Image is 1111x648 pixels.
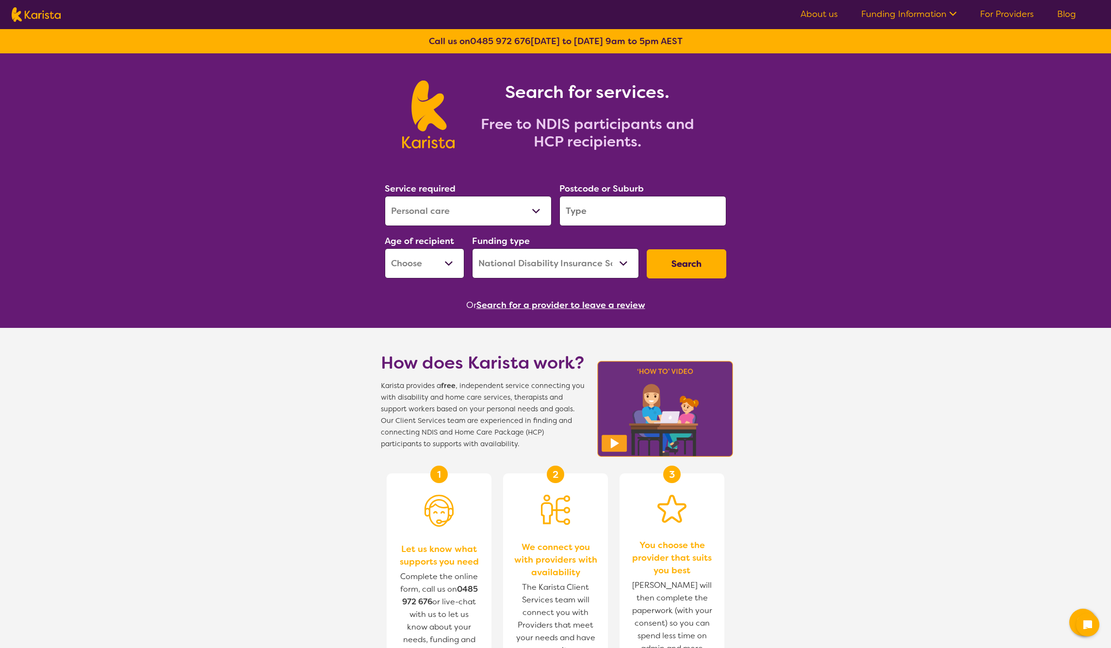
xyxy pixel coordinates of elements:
[466,81,709,104] h1: Search for services.
[12,7,61,22] img: Karista logo
[472,235,530,247] label: Funding type
[425,495,454,527] img: Person with headset icon
[801,8,838,20] a: About us
[647,249,726,278] button: Search
[381,380,585,450] span: Karista provides a , independent service connecting you with disability and home care services, t...
[385,183,456,194] label: Service required
[430,466,448,483] div: 1
[402,81,454,148] img: Karista logo
[1069,609,1096,636] button: Channel Menu
[381,351,585,374] h1: How does Karista work?
[466,115,709,150] h2: Free to NDIS participants and HCP recipients.
[547,466,564,483] div: 2
[559,196,726,226] input: Type
[1057,8,1076,20] a: Blog
[541,495,570,525] img: Person being matched to services icon
[441,381,456,390] b: free
[594,358,736,460] img: Karista video
[385,235,454,247] label: Age of recipient
[476,298,645,312] button: Search for a provider to leave a review
[861,8,957,20] a: Funding Information
[980,8,1034,20] a: For Providers
[466,298,476,312] span: Or
[559,183,644,194] label: Postcode or Suburb
[429,35,683,47] b: Call us on [DATE] to [DATE] 9am to 5pm AEST
[396,543,482,568] span: Let us know what supports you need
[663,466,681,483] div: 3
[470,35,531,47] a: 0485 972 676
[629,539,715,577] span: You choose the provider that suits you best
[657,495,686,523] img: Star icon
[513,541,598,579] span: We connect you with providers with availability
